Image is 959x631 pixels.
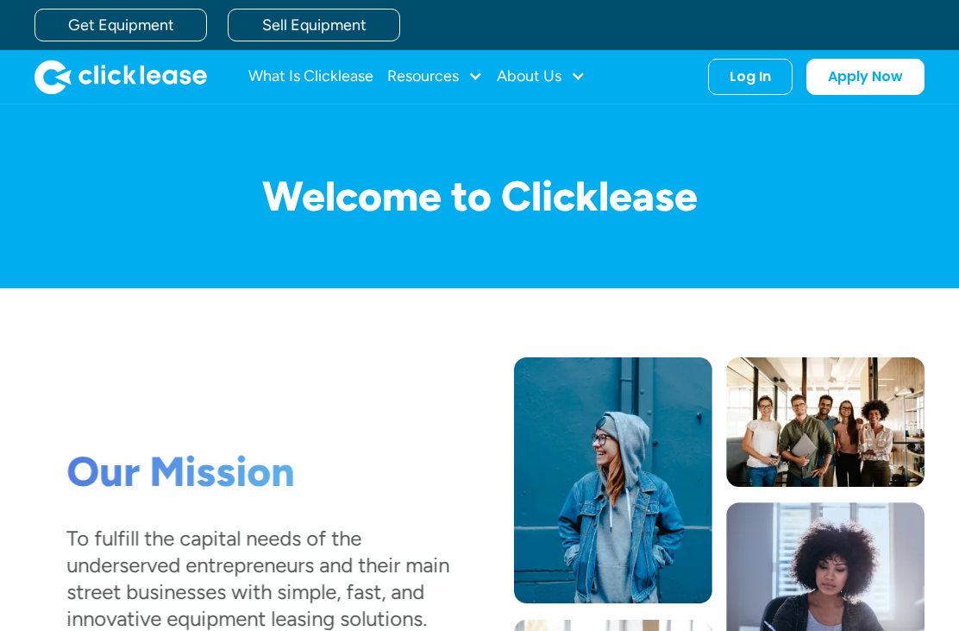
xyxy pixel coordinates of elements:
[248,60,373,94] a: What Is Clicklease
[34,60,207,94] img: Clicklease logo
[806,59,925,95] a: Apply Now
[228,9,400,41] a: Sell Equipment
[34,9,207,41] a: Get Equipment
[730,68,771,85] div: Log In
[497,60,586,94] div: About Us
[34,174,925,219] h1: Welcome to Clicklease
[387,60,483,94] div: Resources
[34,60,207,94] a: home
[66,447,477,497] h1: Our Mission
